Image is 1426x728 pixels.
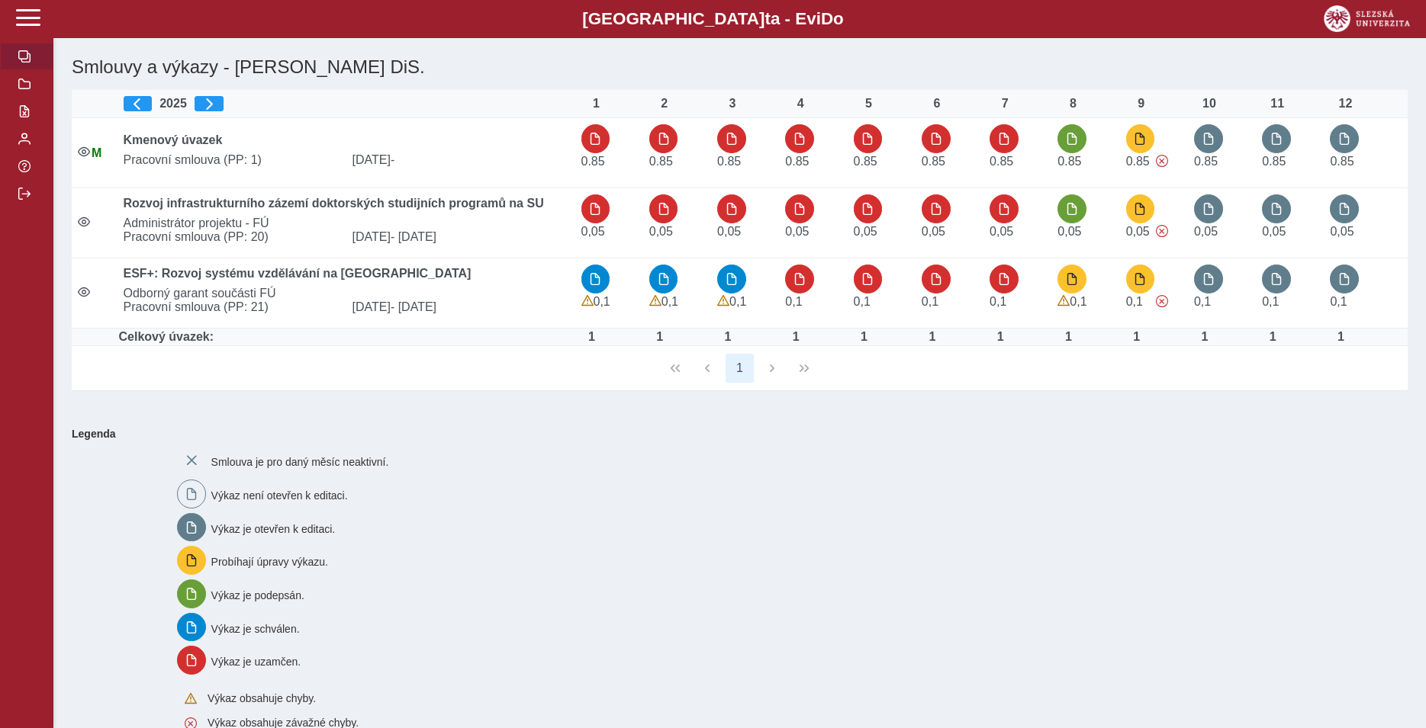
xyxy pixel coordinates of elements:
span: Úvazek : 0,4 h / den. 2 h / týden. [1057,225,1081,238]
i: Smlouva je aktivní [78,146,90,158]
span: Výkaz je podepsán. [211,589,304,601]
span: Výkaz obsahuje chyby. [208,692,316,704]
i: Smlouva je aktivní [78,216,90,228]
span: Úvazek : 0,8 h / den. 4 h / týden. [854,295,871,308]
b: Legenda [66,422,1402,446]
span: D [821,9,833,28]
div: Úvazek : 8 h / den. 40 h / týden. [917,330,948,344]
td: Celkový úvazek: [117,329,575,346]
span: Výkaz je uzamčen. [211,656,301,668]
span: Úvazek : 6,8 h / den. 34 h / týden. [1126,155,1150,168]
div: 11 [1262,97,1292,111]
span: Výkaz obsahuje upozornění. [717,295,729,307]
div: 2 [649,97,680,111]
div: 12 [1330,97,1360,111]
span: t [765,9,770,28]
span: Úvazek : 0,8 h / den. 4 h / týden. [1070,295,1086,308]
span: Pracovní smlouva (PP: 1) [117,153,346,167]
div: Úvazek : 8 h / den. 40 h / týden. [1257,330,1288,344]
div: Úvazek : 8 h / den. 40 h / týden. [577,330,607,344]
span: Smlouva je pro daný měsíc neaktivní. [211,456,389,468]
span: Výkaz obsahuje upozornění. [649,295,661,307]
b: Rozvoj infrastrukturního zázemí doktorských studijních programů na SU [124,197,544,210]
span: Úvazek : 0,4 h / den. 2 h / týden. [922,225,945,238]
div: Úvazek : 8 h / den. 40 h / týden. [1053,330,1083,344]
span: Pracovní smlouva (PP: 21) [117,300,346,314]
span: o [833,9,844,28]
span: Úvazek : 6,8 h / den. 34 h / týden. [1330,155,1354,168]
span: Výkaz obsahuje upozornění. [581,295,594,307]
span: Úvazek : 6,8 h / den. 34 h / týden. [854,155,877,168]
div: Úvazek : 8 h / den. 40 h / týden. [713,330,743,344]
div: Úvazek : 8 h / den. 40 h / týden. [1122,330,1152,344]
span: Úvazek : 0,8 h / den. 4 h / týden. [661,295,678,308]
span: Úvazek : 6,8 h / den. 34 h / týden. [990,155,1013,168]
i: Smlouva je aktivní [78,286,90,298]
span: - [391,153,394,166]
span: Úvazek : 6,8 h / den. 34 h / týden. [717,155,741,168]
span: - [DATE] [391,230,436,243]
span: Úvazek : 0,4 h / den. 2 h / týden. [1262,225,1286,238]
span: Úvazek : 0,8 h / den. 4 h / týden. [1262,295,1279,308]
span: Odborný garant součásti FÚ [117,287,575,300]
h1: Smlouvy a výkazy - [PERSON_NAME] DiS. [66,50,1189,84]
div: 9 [1126,97,1157,111]
span: Úvazek : 0,4 h / den. 2 h / týden. [1194,225,1218,238]
span: Výkaz obsahuje závažné chyby. [1156,295,1168,307]
span: Úvazek : 0,4 h / den. 2 h / týden. [649,225,673,238]
div: 2025 [124,96,569,111]
span: Úvazek : 0,8 h / den. 4 h / týden. [1330,295,1347,308]
span: Úvazek : 0,4 h / den. 2 h / týden. [581,225,605,238]
span: Úvazek : 0,4 h / den. 2 h / týden. [1126,225,1150,238]
span: Administrátor projektu - FÚ [117,216,575,230]
span: Úvazek : 0,8 h / den. 4 h / týden. [785,295,802,308]
div: Úvazek : 8 h / den. 40 h / týden. [781,330,811,344]
span: Úvazek : 0,8 h / den. 4 h / týden. [1194,295,1211,308]
span: Výkaz je schválen. [211,622,300,634]
span: Výkaz obsahuje závažné chyby. [1156,225,1168,237]
span: Úvazek : 0,8 h / den. 4 h / týden. [990,295,1006,308]
span: [DATE] [346,153,575,167]
span: Úvazek : 0,4 h / den. 2 h / týden. [990,225,1013,238]
span: Úvazek : 0,4 h / den. 2 h / týden. [717,225,741,238]
span: Výkaz je otevřen k editaci. [211,522,336,534]
span: Úvazek : 0,4 h / den. 2 h / týden. [854,225,877,238]
div: Úvazek : 8 h / den. 40 h / týden. [645,330,675,344]
span: Úvazek : 0,8 h / den. 4 h / týden. [1126,295,1143,308]
div: 1 [581,97,612,111]
span: Úvazek : 0,8 h / den. 4 h / týden. [729,295,746,308]
b: Kmenový úvazek [124,133,223,146]
b: [GEOGRAPHIC_DATA] a - Evi [46,9,1380,29]
div: 6 [922,97,952,111]
span: Úvazek : 0,4 h / den. 2 h / týden. [785,225,809,238]
img: logo_web_su.png [1324,5,1410,32]
span: Úvazek : 6,8 h / den. 34 h / týden. [785,155,809,168]
span: Úvazek : 6,8 h / den. 34 h / týden. [922,155,945,168]
span: Úvazek : 6,8 h / den. 34 h / týden. [649,155,673,168]
div: 3 [717,97,748,111]
span: Výkaz obsahuje upozornění. [1057,295,1070,307]
div: 10 [1194,97,1225,111]
div: 4 [785,97,816,111]
button: 1 [726,354,755,383]
span: Výkaz není otevřen k editaci. [211,489,348,502]
span: Úvazek : 6,8 h / den. 34 h / týden. [1194,155,1218,168]
div: 7 [990,97,1020,111]
span: Úvazek : 6,8 h / den. 34 h / týden. [1057,155,1081,168]
span: Výkaz obsahuje závažné chyby. [1156,155,1168,167]
b: ESF+: Rozvoj systému vzdělávání na [GEOGRAPHIC_DATA] [124,267,472,280]
div: Úvazek : 8 h / den. 40 h / týden. [985,330,1016,344]
span: Úvazek : 0,4 h / den. 2 h / týden. [1330,225,1354,238]
span: [DATE] [346,300,575,314]
span: Pracovní smlouva (PP: 20) [117,230,346,244]
div: 5 [854,97,884,111]
span: [DATE] [346,230,575,244]
span: Úvazek : 0,8 h / den. 4 h / týden. [594,295,610,308]
span: Úvazek : 6,8 h / den. 34 h / týden. [581,155,605,168]
div: Úvazek : 8 h / den. 40 h / týden. [1189,330,1220,344]
span: Probíhají úpravy výkazu. [211,556,328,568]
span: Úvazek : 6,8 h / den. 34 h / týden. [1262,155,1286,168]
div: Úvazek : 8 h / den. 40 h / týden. [849,330,880,344]
span: Úvazek : 0,8 h / den. 4 h / týden. [922,295,938,308]
div: 8 [1057,97,1088,111]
